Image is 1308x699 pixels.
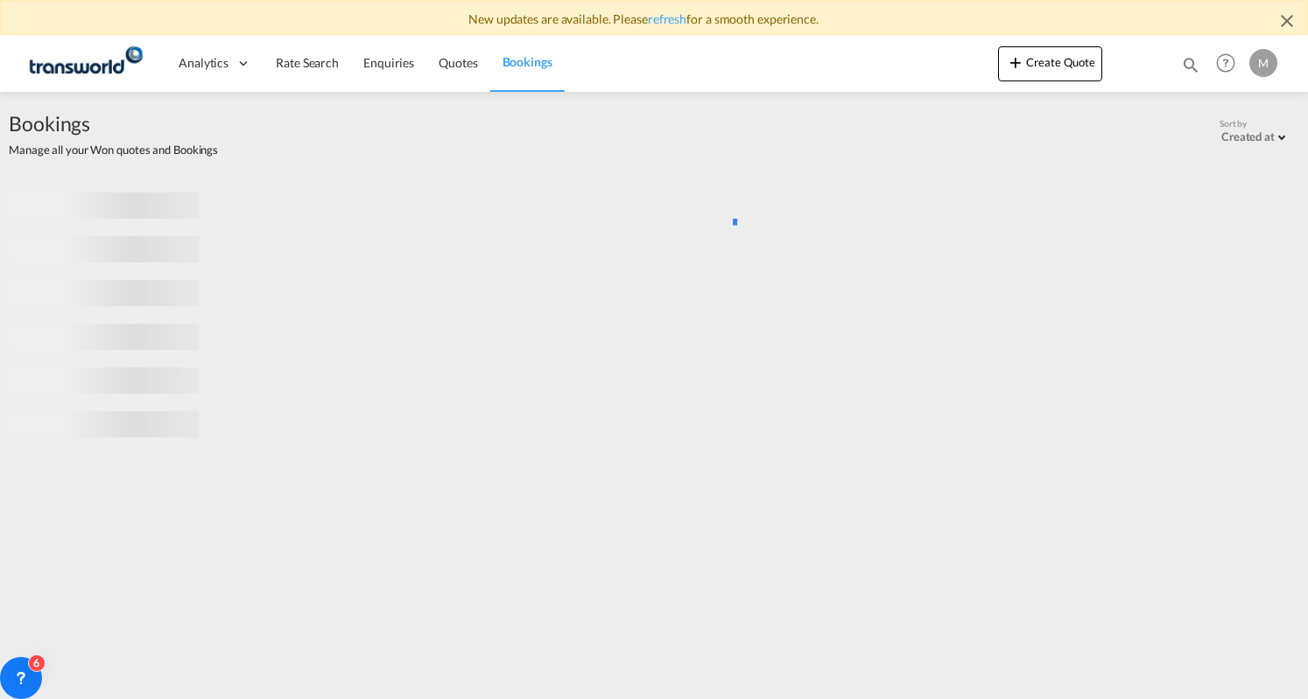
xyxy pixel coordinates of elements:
[1249,49,1277,77] div: M
[1005,52,1026,73] md-icon: icon-plus 400-fg
[2,10,1306,28] div: New updates are available. Please for a smooth experience.
[439,55,477,70] span: Quotes
[1220,117,1247,129] span: Sort by
[351,35,426,92] a: Enquiries
[276,55,339,70] span: Rate Search
[9,109,218,137] span: Bookings
[1181,55,1200,74] md-icon: icon-magnify
[490,35,565,92] a: Bookings
[1211,48,1241,78] span: Help
[998,46,1102,81] button: icon-plus 400-fgCreate Quote
[426,35,489,92] a: Quotes
[1221,129,1275,143] div: Created at
[648,11,686,26] a: refresh
[26,44,144,83] img: 1a84b2306ded11f09c1219774cd0a0fe.png
[179,54,229,72] span: Analytics
[1211,48,1249,80] div: Help
[264,35,351,92] a: Rate Search
[1181,55,1200,81] div: icon-magnify
[166,35,264,92] div: Analytics
[9,142,218,157] span: Manage all your Won quotes and Bookings
[503,54,552,69] span: Bookings
[363,55,414,70] span: Enquiries
[1276,10,1297,31] md-icon: icon-close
